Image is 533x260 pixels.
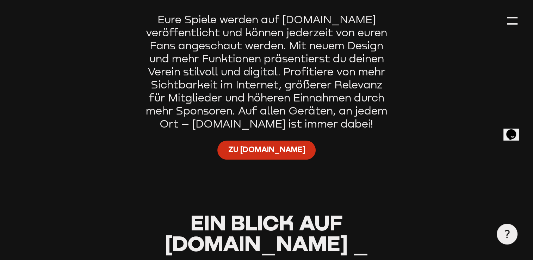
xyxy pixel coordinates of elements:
p: Eure Spiele werden auf [DOMAIN_NAME] veröffentlicht und können jederzeit von euren Fans angeschau... [143,13,390,130]
span: Ein Blick auf [190,209,342,235]
span: Zu [DOMAIN_NAME] [228,144,305,155]
span: [DOMAIN_NAME] _ [165,230,368,256]
iframe: chat widget [503,119,526,141]
a: Zu [DOMAIN_NAME] [217,141,316,160]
